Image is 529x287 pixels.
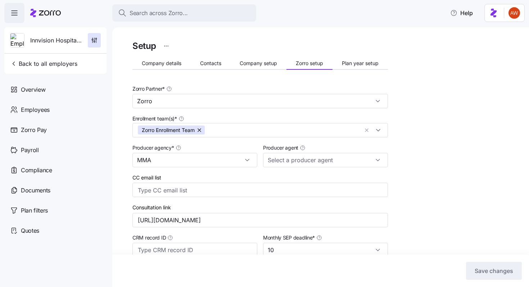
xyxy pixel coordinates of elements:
span: Plan filters [21,206,48,215]
span: Innvision Hospitality, Inc [30,36,82,45]
span: Employees [21,105,50,114]
button: Save changes [466,262,522,280]
span: Zorro setup [296,61,323,66]
img: Employer logo [10,33,24,48]
label: CC email list [132,174,161,182]
a: Documents [4,180,107,200]
input: Select a producer agent [263,153,388,167]
span: Zorro Pay [21,126,47,135]
input: Consultation link [132,213,388,227]
span: Producer agent [263,144,298,151]
span: Help [450,9,473,17]
a: Plan filters [4,200,107,220]
span: Enrollment team(s) * [132,115,177,122]
span: Zorro Enrollment Team [142,126,195,135]
label: Consultation link [132,204,171,211]
span: Compliance [21,166,52,175]
span: Zorro Partner * [132,85,165,92]
a: Quotes [4,220,107,241]
h1: Setup [132,40,156,51]
span: Contacts [200,61,221,66]
a: Employees [4,100,107,120]
input: Type CC email list [138,186,368,195]
span: Quotes [21,226,39,235]
img: 3c671664b44671044fa8929adf5007c6 [508,7,520,19]
span: Company details [142,61,181,66]
a: Payroll [4,140,107,160]
input: Type CRM record ID [132,243,257,257]
a: Overview [4,79,107,100]
button: Help [444,6,479,20]
input: Select a producer agency [132,153,257,167]
span: Company setup [240,61,277,66]
span: Back to all employers [10,59,77,68]
input: Select a partner [132,94,388,108]
span: Plan year setup [342,61,379,66]
input: Select the monthly SEP deadline [263,243,388,257]
span: Monthly SEP deadline * [263,234,315,241]
span: Search across Zorro... [130,9,188,18]
span: CRM record ID [132,234,166,241]
span: Documents [21,186,50,195]
a: Compliance [4,160,107,180]
span: Payroll [21,146,39,155]
a: Zorro Pay [4,120,107,140]
button: Search across Zorro... [112,4,256,22]
span: Overview [21,85,45,94]
span: Producer agency * [132,144,174,151]
button: Back to all employers [7,56,80,71]
span: Save changes [475,266,513,275]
